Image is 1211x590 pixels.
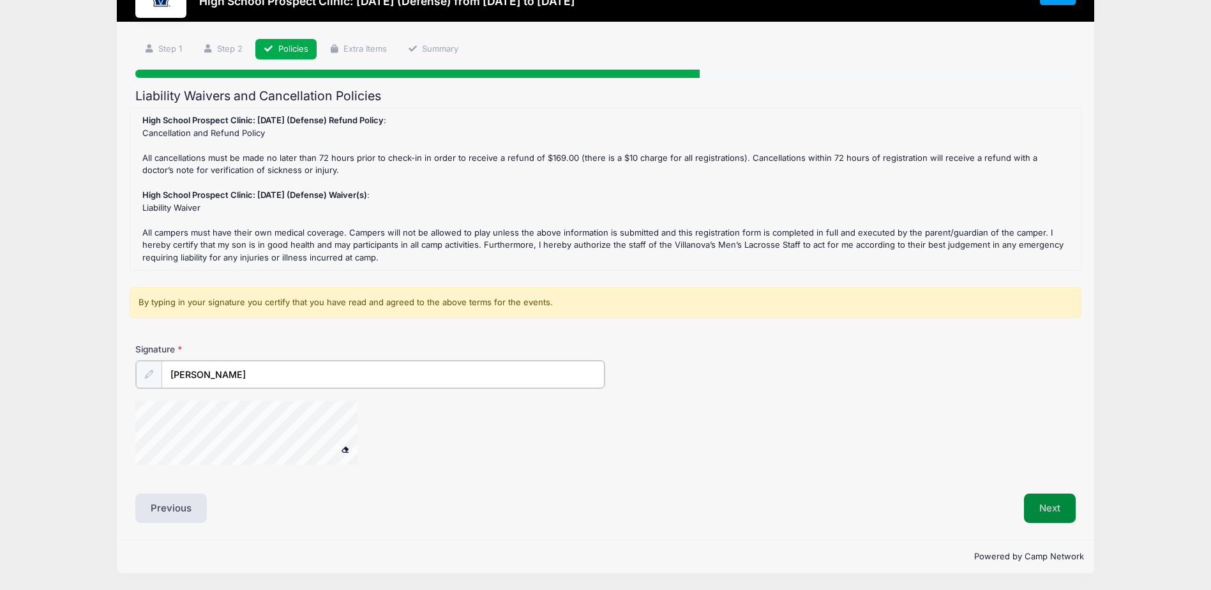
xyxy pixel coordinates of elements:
[142,190,367,200] strong: High School Prospect Clinic: [DATE] (Defense) Waiver(s)
[130,287,1082,318] div: By typing in your signature you certify that you have read and agreed to the above terms for the ...
[135,494,207,523] button: Previous
[142,115,384,125] strong: High School Prospect Clinic: [DATE] (Defense) Refund Policy
[195,39,252,60] a: Step 2
[399,39,467,60] a: Summary
[135,39,190,60] a: Step 1
[320,39,395,60] a: Extra Items
[127,550,1083,563] p: Powered by Camp Network
[1024,494,1076,523] button: Next
[137,114,1075,264] div: : Cancellation and Refund Policy All cancellations must be made no later than 72 hours prior to c...
[255,39,317,60] a: Policies
[162,361,605,388] input: Enter first and last name
[135,89,1075,103] h2: Liability Waivers and Cancellation Policies
[135,343,370,356] label: Signature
